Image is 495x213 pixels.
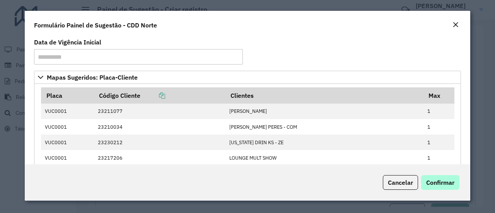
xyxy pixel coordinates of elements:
td: VUC0001 [41,119,94,135]
td: [PERSON_NAME] PERES - COM [225,119,423,135]
td: VUC0001 [41,135,94,150]
td: 1 [423,119,454,135]
em: Fechar [452,22,459,28]
th: Max [423,87,454,104]
span: Mapas Sugeridos: Placa-Cliente [47,74,138,80]
td: 23230212 [94,135,225,150]
td: 1 [423,104,454,119]
button: Cancelar [383,175,418,190]
td: 23210034 [94,119,225,135]
button: Confirmar [421,175,459,190]
td: 23217206 [94,150,225,165]
td: VUC0001 [41,150,94,165]
td: [PERSON_NAME] [225,104,423,119]
td: VUC0001 [41,104,94,119]
td: 1 [423,135,454,150]
span: Cancelar [388,179,413,186]
th: Código Cliente [94,87,225,104]
td: [US_STATE] DRIN KS - ZE [225,135,423,150]
td: 23211077 [94,104,225,119]
td: LOUNGE MULT SHOW [225,150,423,165]
label: Data de Vigência Inicial [34,37,101,47]
h4: Formulário Painel de Sugestão - CDD Norte [34,20,157,30]
a: Mapas Sugeridos: Placa-Cliente [34,71,461,84]
th: Clientes [225,87,423,104]
button: Close [450,20,461,30]
a: Copiar [140,92,165,99]
td: 1 [423,150,454,165]
span: Confirmar [426,179,454,186]
th: Placa [41,87,94,104]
